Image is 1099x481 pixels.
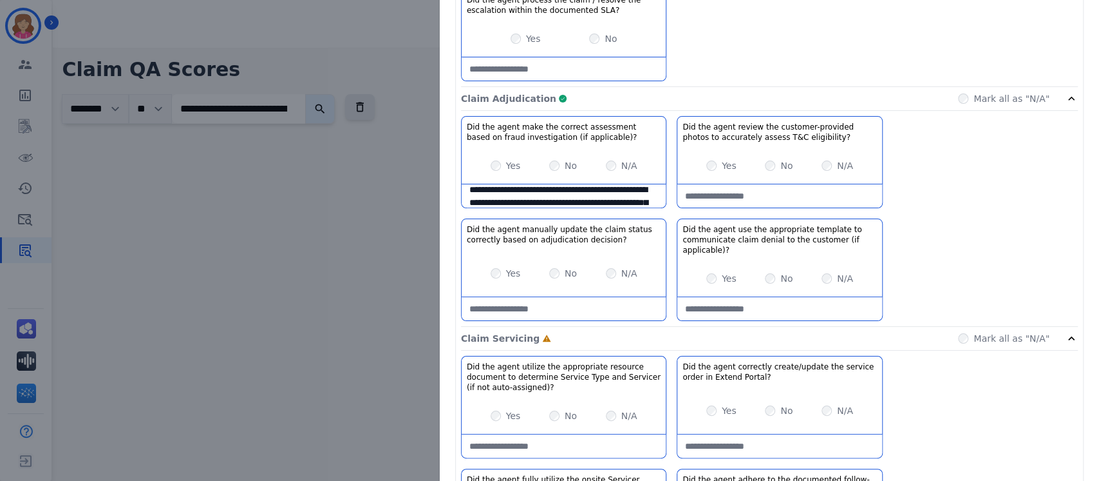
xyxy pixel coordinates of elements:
label: N/A [837,159,853,172]
label: Yes [506,409,521,422]
label: N/A [837,404,853,417]
p: Claim Servicing [461,332,540,345]
h3: Did the agent manually update the claim status correctly based on adjudication decision? [467,224,661,245]
label: No [565,267,577,280]
label: Yes [506,267,521,280]
p: Claim Adjudication [461,92,556,105]
label: Yes [722,404,737,417]
label: Mark all as "N/A" [973,332,1049,345]
label: No [565,159,577,172]
h3: Did the agent correctly create/update the service order in Extend Portal? [682,362,876,382]
label: No [780,272,793,285]
label: N/A [621,267,637,280]
h3: Did the agent use the appropriate template to communicate claim denial to the customer (if applic... [682,224,876,255]
label: Yes [526,32,541,45]
label: No [565,409,577,422]
label: No [605,32,617,45]
label: No [780,404,793,417]
label: Mark all as "N/A" [973,92,1049,105]
label: Yes [506,159,521,172]
label: N/A [621,409,637,422]
label: Yes [722,159,737,172]
label: N/A [837,272,853,285]
label: No [780,159,793,172]
h3: Did the agent utilize the appropriate resource document to determine Service Type and Servicer (i... [467,362,661,393]
label: N/A [621,159,637,172]
h3: Did the agent review the customer-provided photos to accurately assess T&C eligibility? [682,122,876,142]
label: Yes [722,272,737,285]
h3: Did the agent make the correct assessment based on fraud investigation (if applicable)? [467,122,661,142]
